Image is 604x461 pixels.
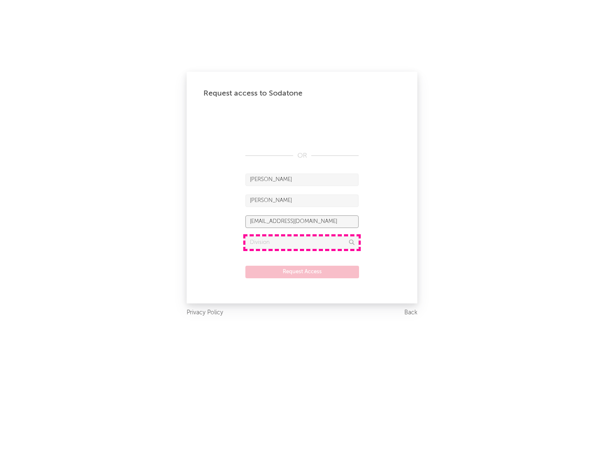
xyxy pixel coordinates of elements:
[245,236,359,249] input: Division
[245,174,359,186] input: First Name
[203,88,401,98] div: Request access to Sodatone
[245,215,359,228] input: Email
[245,151,359,161] div: OR
[187,308,223,318] a: Privacy Policy
[245,266,359,278] button: Request Access
[245,194,359,207] input: Last Name
[404,308,417,318] a: Back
